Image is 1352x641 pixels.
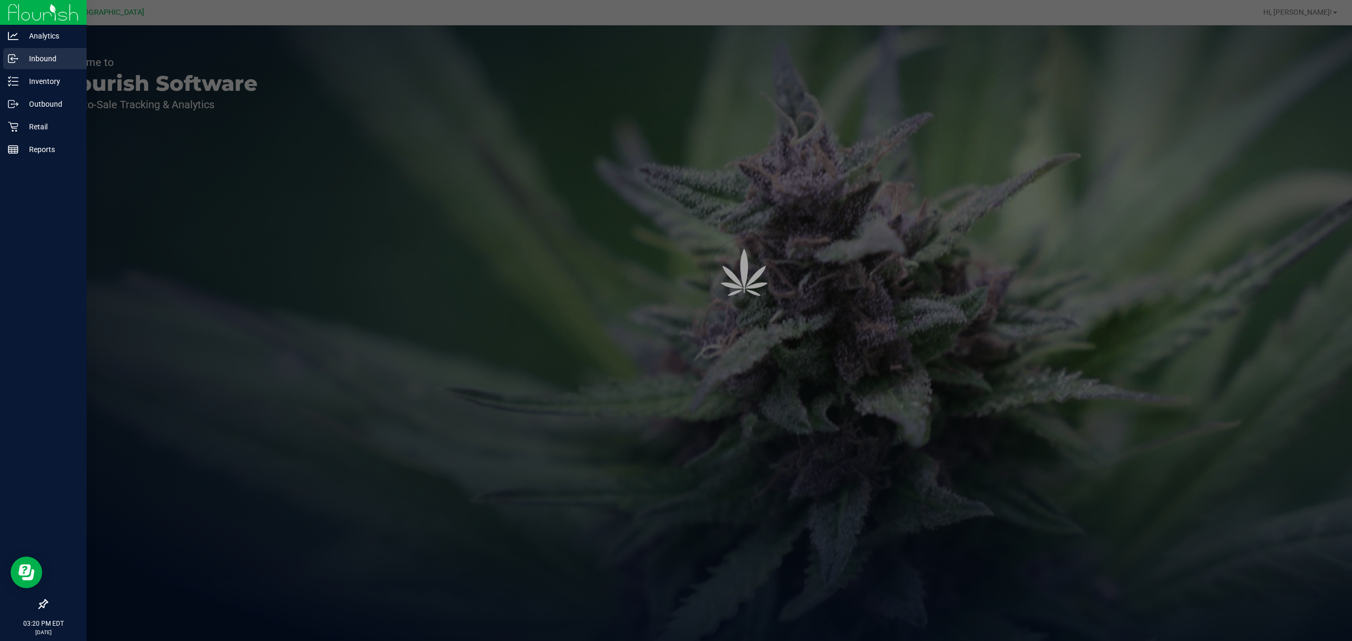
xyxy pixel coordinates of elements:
iframe: Resource center [11,557,42,588]
p: Reports [18,143,82,156]
p: [DATE] [5,628,82,636]
p: Analytics [18,30,82,42]
p: Inbound [18,52,82,65]
inline-svg: Outbound [8,99,18,109]
inline-svg: Inbound [8,53,18,64]
inline-svg: Analytics [8,31,18,41]
p: Retail [18,120,82,133]
inline-svg: Inventory [8,76,18,87]
inline-svg: Retail [8,121,18,132]
p: 03:20 PM EDT [5,619,82,628]
p: Inventory [18,75,82,88]
p: Outbound [18,98,82,110]
inline-svg: Reports [8,144,18,155]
